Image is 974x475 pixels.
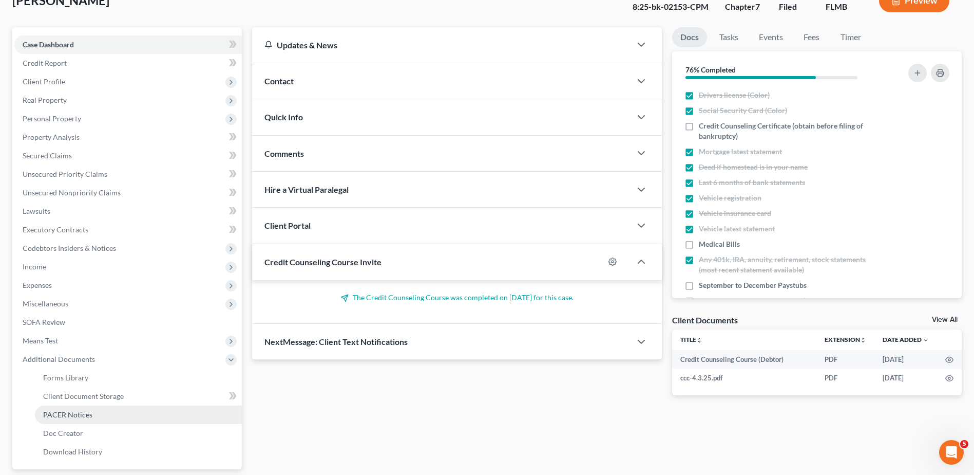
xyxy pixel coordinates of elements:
[43,447,102,456] span: Download History
[23,262,46,271] span: Income
[779,1,809,13] div: Filed
[14,202,242,221] a: Lawsuits
[14,313,242,332] a: SOFA Review
[23,188,121,197] span: Unsecured Nonpriority Claims
[923,337,929,343] i: expand_more
[23,170,107,178] span: Unsecured Priority Claims
[43,410,92,419] span: PACER Notices
[35,387,242,406] a: Client Document Storage
[699,121,881,141] span: Credit Counseling Certificate (obtain before filing of bankruptcy)
[264,149,304,158] span: Comments
[883,336,929,343] a: Date Added expand_more
[699,147,782,157] span: Mortgage latest statement
[23,299,68,308] span: Miscellaneous
[23,114,81,123] span: Personal Property
[23,133,80,141] span: Property Analysis
[696,337,702,343] i: unfold_more
[699,280,807,290] span: September to December Paystubs
[264,112,303,122] span: Quick Info
[816,369,874,387] td: PDF
[699,208,771,218] span: Vehicle insurance card
[874,350,937,369] td: [DATE]
[14,54,242,72] a: Credit Report
[826,1,863,13] div: FLMB
[816,350,874,369] td: PDF
[699,224,775,234] span: Vehicle latest statement
[264,337,408,346] span: NextMessage: Client Text Notifications
[699,239,740,249] span: Medical Bills
[699,90,770,100] span: Drivers license (Color)
[23,151,72,160] span: Secured Claims
[672,350,816,369] td: Credit Counseling Course (Debtor)
[711,27,747,47] a: Tasks
[264,76,294,86] span: Contact
[699,296,881,316] span: Tax Returns for the prior 2 years (Including 1099 & w-2's Forms. Transcripts are not permitted)
[699,254,881,275] span: Any 401k, IRA, annuity, retirement, stock statements (most recent statement available)
[23,225,88,234] span: Executory Contracts
[825,336,866,343] a: Extensionunfold_more
[960,440,968,448] span: 5
[680,336,702,343] a: Titleunfold_more
[264,293,650,303] p: The Credit Counseling Course was completed on [DATE] for this case.
[699,105,787,116] span: Social Security Card (Color)
[23,318,65,326] span: SOFA Review
[43,429,83,437] span: Doc Creator
[35,443,242,461] a: Download History
[14,128,242,147] a: Property Analysis
[23,40,74,49] span: Case Dashboard
[939,440,964,465] iframe: Intercom live chat
[755,2,760,11] span: 7
[860,337,866,343] i: unfold_more
[699,162,808,172] span: Deed if homestead is in your name
[685,65,736,74] strong: 76% Completed
[23,77,65,86] span: Client Profile
[672,27,707,47] a: Docs
[23,281,52,289] span: Expenses
[832,27,869,47] a: Timer
[932,316,958,323] a: View All
[35,406,242,424] a: PACER Notices
[699,193,761,203] span: Vehicle registration
[14,35,242,54] a: Case Dashboard
[23,96,67,104] span: Real Property
[43,392,124,400] span: Client Document Storage
[264,185,349,194] span: Hire a Virtual Paralegal
[14,147,242,165] a: Secured Claims
[725,1,762,13] div: Chapter
[14,221,242,239] a: Executory Contracts
[633,1,709,13] div: 8:25-bk-02153-CPM
[35,424,242,443] a: Doc Creator
[672,369,816,387] td: ccc-4.3.25.pdf
[23,59,67,67] span: Credit Report
[672,315,738,325] div: Client Documents
[35,369,242,387] a: Forms Library
[14,165,242,184] a: Unsecured Priority Claims
[23,355,95,363] span: Additional Documents
[264,40,619,50] div: Updates & News
[23,336,58,345] span: Means Test
[874,369,937,387] td: [DATE]
[699,177,805,188] span: Last 6 months of bank statements
[264,221,311,230] span: Client Portal
[751,27,791,47] a: Events
[795,27,828,47] a: Fees
[23,207,50,215] span: Lawsuits
[43,373,88,382] span: Forms Library
[14,184,242,202] a: Unsecured Nonpriority Claims
[23,244,116,252] span: Codebtors Insiders & Notices
[264,257,381,267] span: Credit Counseling Course Invite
